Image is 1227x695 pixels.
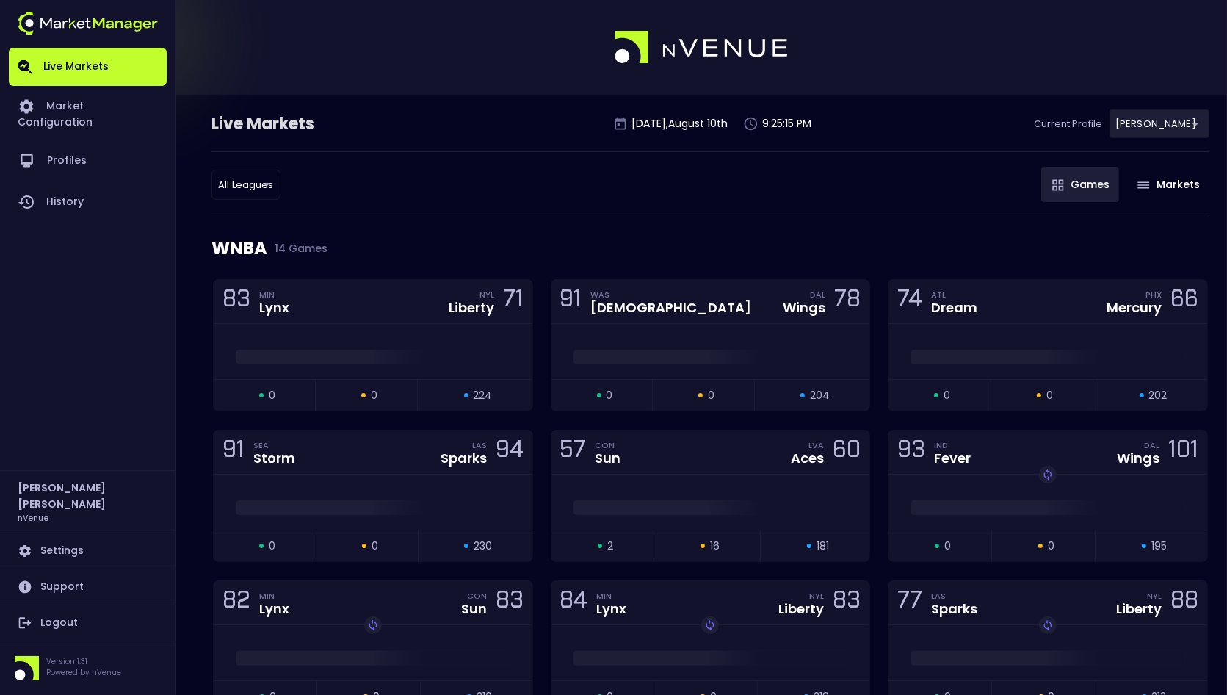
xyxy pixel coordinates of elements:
div: Wings [783,301,825,314]
div: LAS [931,590,977,602]
span: 195 [1151,539,1167,554]
img: replayImg [367,619,379,631]
button: Games [1041,167,1119,202]
span: 224 [474,388,493,403]
div: NYL [479,289,494,300]
a: History [9,181,167,223]
img: replayImg [1042,469,1054,480]
a: Support [9,569,167,605]
div: 83 [222,288,250,315]
span: 16 [710,539,720,554]
div: Liberty [449,301,494,314]
img: gameIcon [1052,179,1064,191]
div: 82 [222,589,250,616]
div: DAL [810,289,825,300]
div: 83 [496,589,524,616]
div: Aces [791,452,824,465]
div: LAS [472,439,487,451]
div: Version 1.31Powered by nVenue [9,656,167,680]
div: MIN [259,590,289,602]
div: NYL [1147,590,1162,602]
img: gameIcon [1137,181,1150,189]
button: Markets [1126,167,1209,202]
div: WAS [591,289,752,300]
span: 181 [817,539,829,554]
div: Sun [596,452,621,465]
span: 0 [1046,388,1053,403]
div: 71 [503,288,524,315]
img: replayImg [1042,619,1054,631]
img: logo [18,12,158,35]
div: Lynx [597,602,627,616]
div: Mercury [1107,301,1162,314]
span: 0 [607,388,613,403]
p: Version 1.31 [46,656,121,667]
span: 0 [944,388,950,403]
span: 202 [1149,388,1168,403]
p: 9:25:15 PM [763,116,812,132]
span: 230 [474,539,492,554]
span: 0 [269,388,275,403]
div: CON [596,439,621,451]
div: Wings [1117,452,1159,465]
div: Sparks [441,452,487,465]
div: Live Markets [211,112,391,136]
div: 94 [496,439,524,466]
span: 0 [372,539,378,554]
div: 88 [1170,589,1198,616]
div: Dream [931,301,977,314]
div: Lynx [259,602,289,616]
div: 74 [897,288,922,315]
div: 93 [897,439,925,466]
div: 77 [897,589,922,616]
div: MIN [597,590,627,602]
span: 0 [371,388,377,403]
div: Lynx [259,301,289,314]
div: 101 [1168,439,1198,466]
div: ATL [931,289,977,300]
div: LVA [808,439,824,451]
div: 84 [560,589,588,616]
span: 0 [1048,539,1054,554]
div: 57 [560,439,587,466]
h2: [PERSON_NAME] [PERSON_NAME] [18,480,158,512]
span: 0 [708,388,714,403]
div: Fever [934,452,971,465]
div: Sun [461,602,487,616]
div: DAL [1144,439,1159,451]
span: 0 [269,539,275,554]
span: 0 [944,539,951,554]
h3: nVenue [18,512,48,523]
div: [PERSON_NAME] [1110,109,1209,138]
div: MIN [259,289,289,300]
span: 14 Games [267,242,327,254]
div: [DEMOGRAPHIC_DATA] [591,301,752,314]
div: Storm [253,452,295,465]
a: Logout [9,605,167,641]
a: Profiles [9,140,167,181]
img: logo [615,31,789,65]
div: 91 [560,288,582,315]
span: 204 [810,388,830,403]
div: WNBA [211,217,1209,279]
p: [DATE] , August 10 th [632,116,728,132]
div: Sparks [931,602,977,616]
div: Liberty [1116,602,1162,616]
div: CON [467,590,487,602]
p: Current Profile [1034,117,1102,132]
div: [PERSON_NAME] [211,170,280,200]
div: PHX [1145,289,1162,300]
div: 78 [834,288,861,315]
img: replayImg [704,619,716,631]
div: SEA [253,439,295,451]
div: 83 [833,589,861,616]
p: Powered by nVenue [46,667,121,678]
a: Settings [9,533,167,569]
div: NYL [809,590,824,602]
div: 66 [1170,288,1198,315]
a: Live Markets [9,48,167,86]
a: Market Configuration [9,86,167,140]
div: IND [934,439,971,451]
div: 91 [222,439,245,466]
div: Liberty [778,602,824,616]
